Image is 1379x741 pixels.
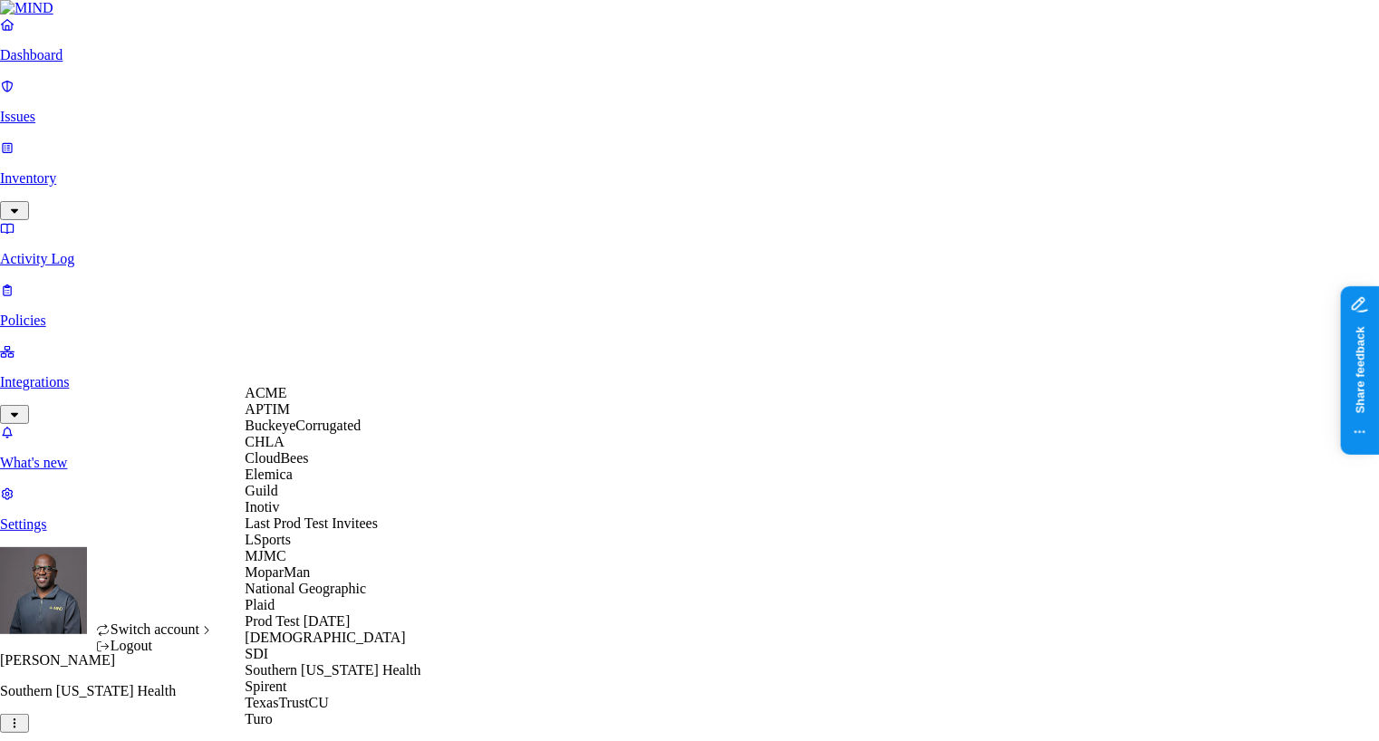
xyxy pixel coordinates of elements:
[245,597,275,612] span: Plaid
[245,564,310,580] span: MoparMan
[96,638,215,654] div: Logout
[245,662,420,678] span: Southern [US_STATE] Health
[1341,286,1379,455] iframe: Marker.io feedback button
[245,483,277,498] span: Guild
[245,515,378,531] span: Last Prod Test Invitees
[245,613,350,629] span: Prod Test [DATE]
[245,532,291,547] span: LSports
[245,401,290,417] span: APTIM
[245,646,268,661] span: SDI
[245,499,279,515] span: Inotiv
[245,450,308,466] span: CloudBees
[245,581,366,596] span: National Geographic
[245,467,292,482] span: Elemica
[245,630,405,645] span: [DEMOGRAPHIC_DATA]
[245,418,361,433] span: BuckeyeCorrugated
[245,695,329,710] span: TexasTrustCU
[111,621,199,637] span: Switch account
[245,385,286,400] span: ACME
[245,678,286,694] span: Spirent
[245,548,285,563] span: MJMC
[245,434,284,449] span: CHLA
[245,711,273,727] span: Turo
